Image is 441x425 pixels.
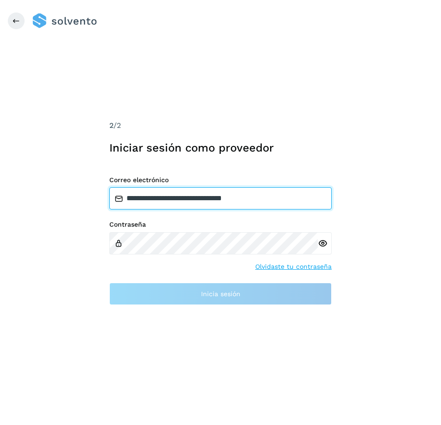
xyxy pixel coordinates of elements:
span: 2 [109,121,113,130]
label: Contraseña [109,221,332,228]
button: Inicia sesión [109,283,332,305]
a: Olvidaste tu contraseña [255,262,332,272]
h1: Iniciar sesión como proveedor [109,141,332,155]
label: Correo electrónico [109,176,332,184]
div: /2 [109,120,332,131]
span: Inicia sesión [201,291,240,297]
